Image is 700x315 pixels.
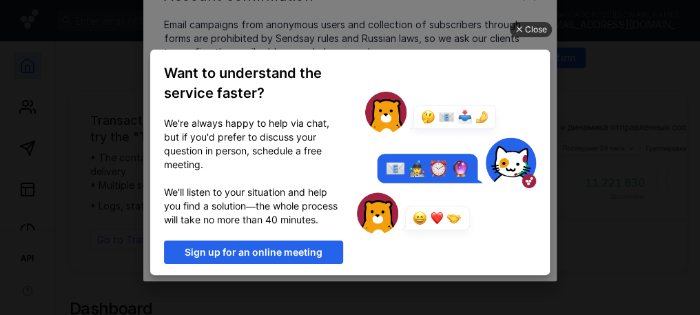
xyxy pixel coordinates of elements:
font: Sign up for an online meeting [185,246,322,258]
font: We'll listen to your situation and help you find a solution—the whole process will take no more t... [164,186,338,225]
font: We're always happy to help via chat, but if you'd prefer to discuss your question in person, sche... [164,117,329,170]
font: Close [525,24,547,34]
font: Want to understand the service faster? [164,65,322,101]
a: Sign up for an online meeting [164,241,343,264]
